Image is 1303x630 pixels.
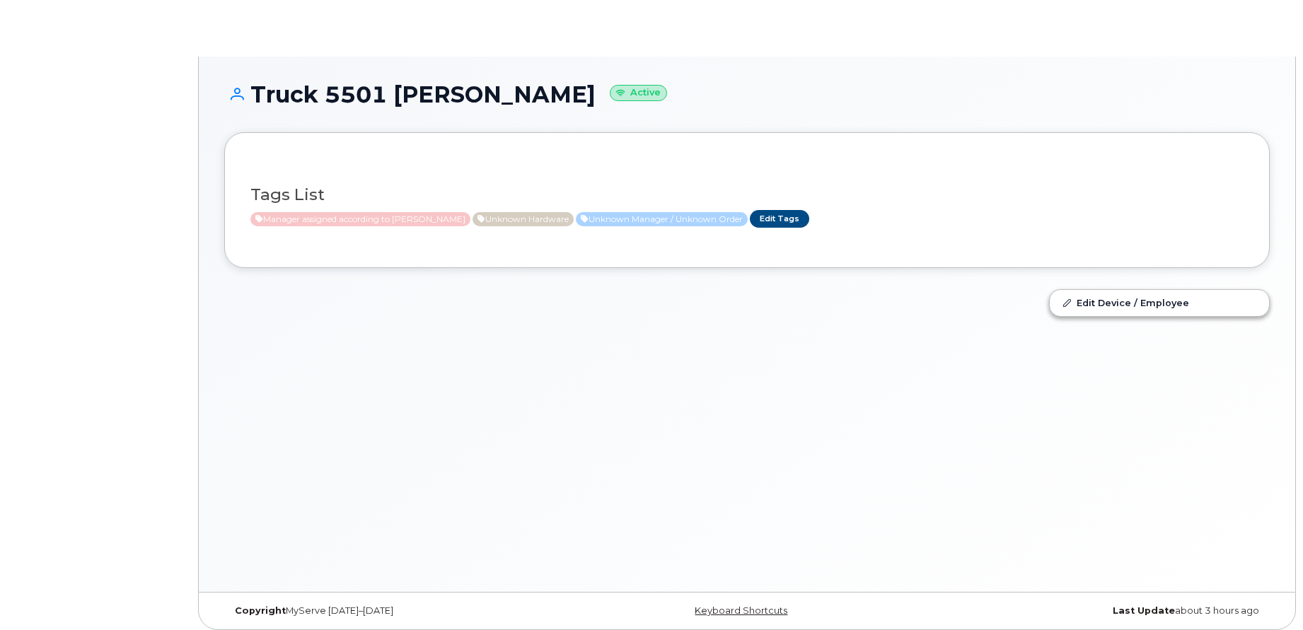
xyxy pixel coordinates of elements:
small: Active [610,85,667,101]
a: Edit Device / Employee [1050,290,1269,315]
h1: Truck 5501 [PERSON_NAME] [224,82,1270,107]
h3: Tags List [250,186,1244,204]
div: MyServe [DATE]–[DATE] [224,605,573,617]
div: about 3 hours ago [921,605,1270,617]
a: Edit Tags [750,210,809,228]
span: Active [250,212,470,226]
a: Keyboard Shortcuts [695,605,787,616]
span: Active [473,212,574,226]
strong: Copyright [235,605,286,616]
span: Active [576,212,748,226]
strong: Last Update [1113,605,1175,616]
